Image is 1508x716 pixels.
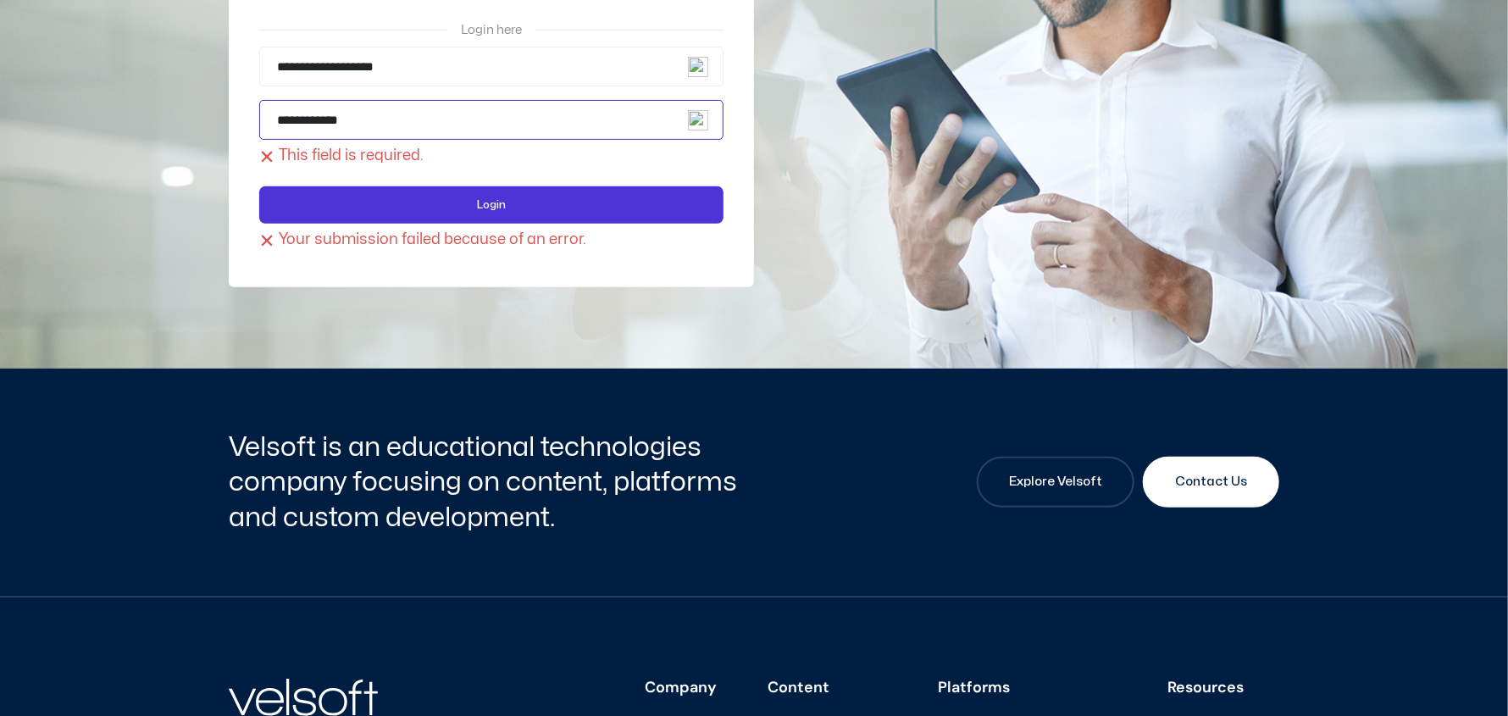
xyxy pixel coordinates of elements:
img: npw-badge-icon-locked.svg [688,57,708,77]
span: Login here [461,24,522,36]
span: Login [477,197,506,214]
div: Your submission failed because of an error. [259,232,724,247]
h3: Resources [1167,679,1279,697]
h2: Velsoft is an educational technologies company focusing on content, platforms and custom developm... [229,430,750,536]
a: Contact Us [1143,457,1279,508]
h3: Company [645,679,717,697]
h3: Platforms [938,679,1117,697]
span: Contact Us [1175,472,1247,492]
span: Explore Velsoft [1009,472,1102,492]
img: npw-badge-icon-locked.svg [688,110,708,130]
span: This field is required. [259,148,424,164]
a: Explore Velsoft [977,457,1134,508]
button: Login [259,186,724,225]
h3: Content [768,679,887,697]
